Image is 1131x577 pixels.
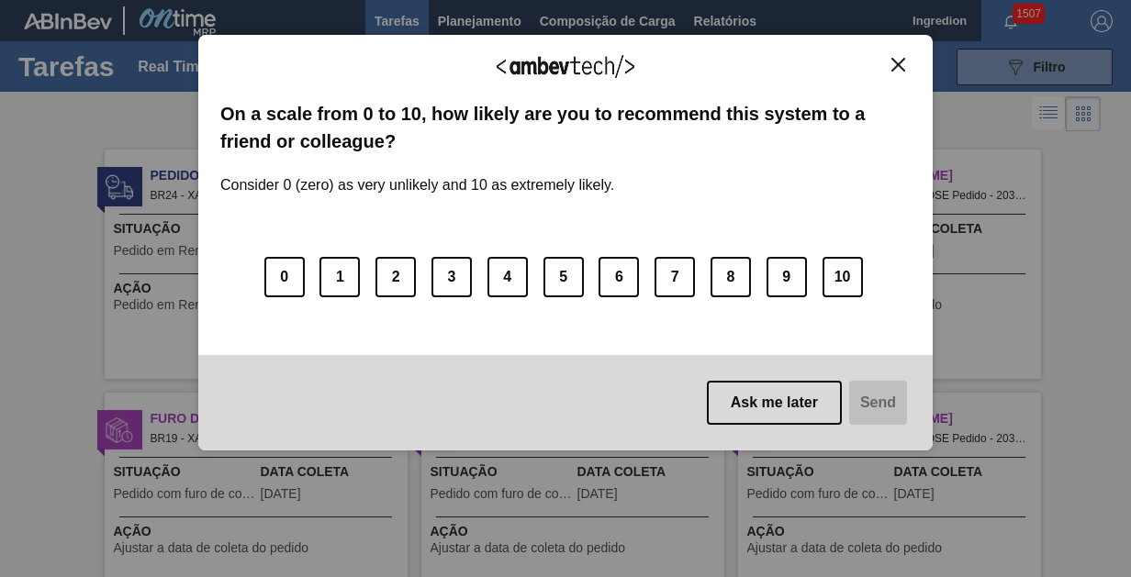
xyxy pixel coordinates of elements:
[655,257,695,297] button: 7
[707,381,842,425] button: Ask me later
[891,58,905,72] img: Close
[264,257,305,297] button: 0
[375,257,416,297] button: 2
[497,55,634,78] img: Logo Ambevtech
[487,257,528,297] button: 4
[886,57,911,72] button: Close
[220,155,614,194] label: Consider 0 (zero) as very unlikely and 10 as extremely likely.
[599,257,639,297] button: 6
[711,257,751,297] button: 8
[543,257,584,297] button: 5
[823,257,863,297] button: 10
[767,257,807,297] button: 9
[220,100,911,156] label: On a scale from 0 to 10, how likely are you to recommend this system to a friend or colleague?
[319,257,360,297] button: 1
[431,257,472,297] button: 3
